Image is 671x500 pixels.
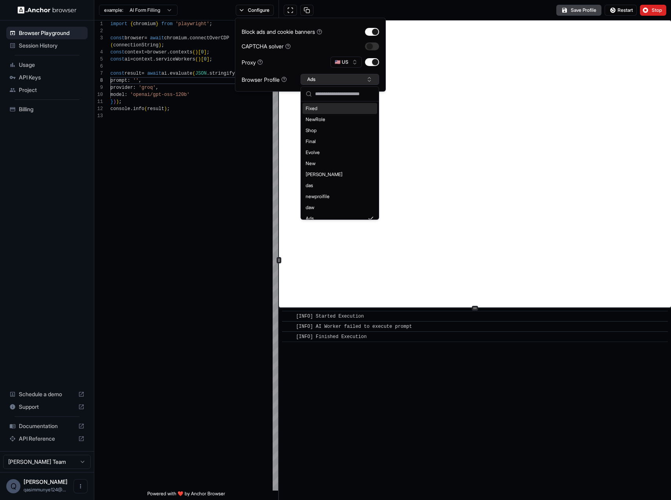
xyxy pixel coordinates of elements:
[156,21,158,27] span: }
[125,57,130,62] span: ai
[113,99,116,105] span: )
[302,158,377,169] div: New
[147,491,225,500] span: Powered with ❤️ by Anchor Browser
[141,71,144,76] span: =
[301,74,379,85] button: Ads
[6,27,88,39] div: Browser Playground
[6,432,88,445] div: API Reference
[195,57,198,62] span: (
[286,323,290,331] span: ​
[6,388,88,401] div: Schedule a demo
[110,57,125,62] span: const
[236,5,274,16] button: Configure
[187,35,189,41] span: .
[73,479,88,493] button: Open menu
[242,42,291,50] div: CAPTCHA solver
[6,71,88,84] div: API Keys
[302,191,377,202] div: newproifile
[198,50,201,55] span: [
[605,5,637,16] button: Restart
[6,84,88,96] div: Project
[158,42,161,48] span: )
[150,35,164,41] span: await
[110,85,133,90] span: provider
[125,71,141,76] span: result
[167,50,170,55] span: .
[242,28,322,36] div: Block ads and cookie banners
[284,5,297,16] button: Open in full screen
[144,50,147,55] span: =
[207,71,209,76] span: .
[125,92,127,97] span: :
[19,42,84,50] span: Session History
[242,58,263,66] div: Proxy
[130,21,133,27] span: {
[94,56,103,63] div: 5
[204,57,207,62] span: 0
[116,99,119,105] span: )
[164,106,167,112] span: )
[94,91,103,98] div: 10
[94,112,103,119] div: 13
[133,85,136,90] span: :
[19,403,75,411] span: Support
[296,334,367,340] span: [INFO] Finished Execution
[6,103,88,116] div: Billing
[192,71,195,76] span: (
[144,106,147,112] span: (
[192,50,195,55] span: (
[195,71,207,76] span: JSON
[302,213,377,224] div: Ads
[201,50,203,55] span: 0
[6,39,88,52] div: Session History
[156,57,195,62] span: serviceWorkers
[125,50,144,55] span: context
[209,21,212,27] span: ;
[167,106,170,112] span: ;
[302,169,377,180] div: [PERSON_NAME]
[161,42,164,48] span: ;
[133,78,139,83] span: ''
[110,71,125,76] span: const
[167,71,170,76] span: .
[302,180,377,191] div: das
[19,74,84,81] span: API Keys
[110,78,127,83] span: prompt
[302,103,377,114] div: Fixed
[170,50,192,55] span: contexts
[94,105,103,112] div: 12
[209,71,235,76] span: stringify
[139,85,156,90] span: 'groq'
[195,50,198,55] span: )
[127,78,130,83] span: :
[640,5,666,16] button: Stop
[19,435,75,443] span: API Reference
[94,35,103,42] div: 3
[18,6,77,14] img: Anchor Logo
[302,136,377,147] div: Final
[94,63,103,70] div: 6
[94,98,103,105] div: 11
[170,71,192,76] span: evaluate
[110,106,130,112] span: console
[119,99,122,105] span: ;
[6,401,88,413] div: Support
[144,35,147,41] span: =
[156,85,158,90] span: ,
[6,59,88,71] div: Usage
[296,324,412,329] span: [INFO] AI Worker failed to execute prompt
[94,84,103,91] div: 9
[133,57,153,62] span: context
[204,50,207,55] span: ]
[147,71,161,76] span: await
[94,70,103,77] div: 7
[19,105,84,113] span: Billing
[110,92,125,97] span: model
[130,92,189,97] span: 'openai/gpt-oss-120b'
[302,125,377,136] div: Shop
[302,202,377,213] div: daw
[104,7,123,13] span: example:
[6,479,20,493] div: Q
[153,57,156,62] span: .
[130,106,133,112] span: .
